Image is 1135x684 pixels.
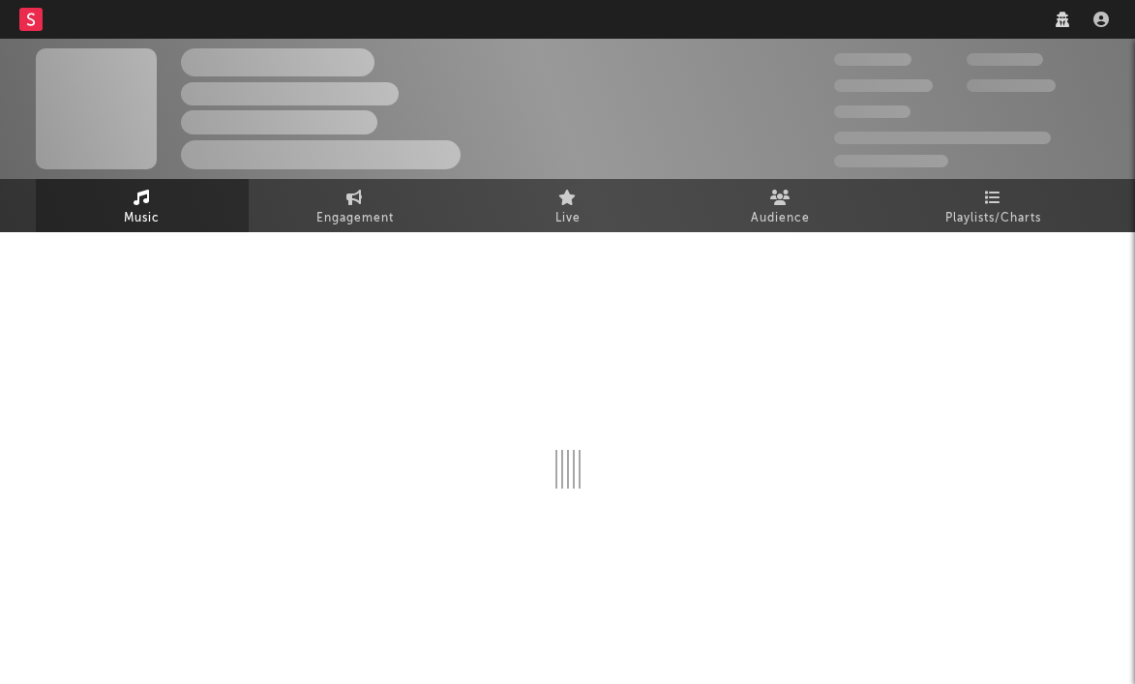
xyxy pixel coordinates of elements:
span: 100,000 [967,53,1043,66]
span: 100,000 [834,105,911,118]
span: 1,000,000 [967,79,1056,92]
span: Playlists/Charts [945,207,1041,230]
span: 50,000,000 [834,79,933,92]
span: Jump Score: 85.0 [834,155,948,167]
span: Music [124,207,160,230]
span: 300,000 [834,53,911,66]
a: Live [462,179,674,232]
a: Audience [674,179,887,232]
span: Engagement [316,207,394,230]
span: Audience [751,207,810,230]
a: Engagement [249,179,462,232]
a: Playlists/Charts [887,179,1100,232]
span: 50,000,000 Monthly Listeners [834,132,1051,144]
span: Live [555,207,581,230]
a: Music [36,179,249,232]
